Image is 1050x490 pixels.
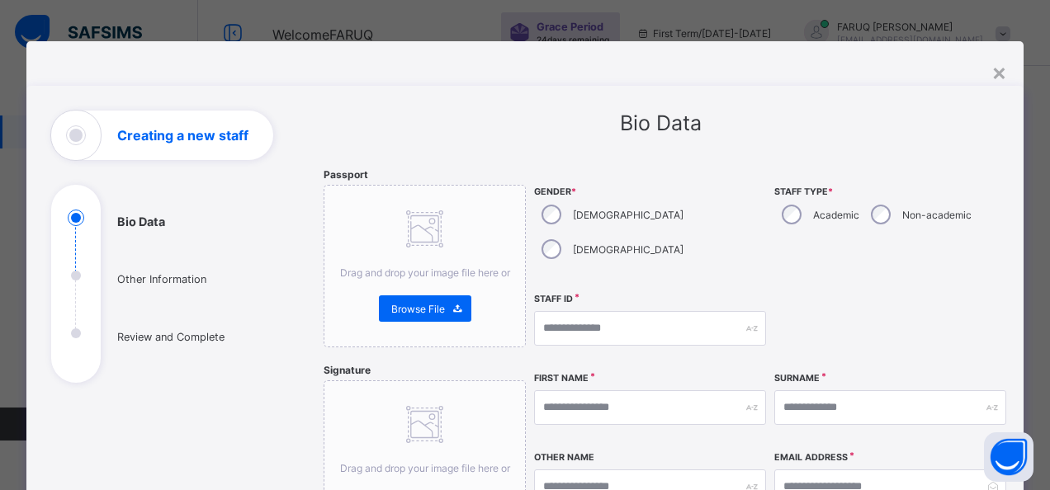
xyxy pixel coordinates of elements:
[620,111,702,135] span: Bio Data
[534,186,766,197] span: Gender
[813,209,859,221] label: Academic
[991,58,1007,86] div: ×
[774,373,820,384] label: Surname
[534,373,589,384] label: First Name
[324,364,371,376] span: Signature
[902,209,972,221] label: Non-academic
[391,303,445,315] span: Browse File
[534,452,594,463] label: Other Name
[774,452,848,463] label: Email Address
[573,243,683,256] label: [DEMOGRAPHIC_DATA]
[117,129,248,142] h1: Creating a new staff
[984,432,1033,482] button: Open asap
[340,462,510,474] span: Drag and drop your image file here or
[324,168,368,181] span: Passport
[774,186,1006,197] span: Staff Type
[534,294,573,304] label: Staff ID
[573,209,683,221] label: [DEMOGRAPHIC_DATA]
[340,266,510,279] span: Drag and drop your image file here or
[324,185,527,347] div: Drag and drop your image file here orBrowse File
